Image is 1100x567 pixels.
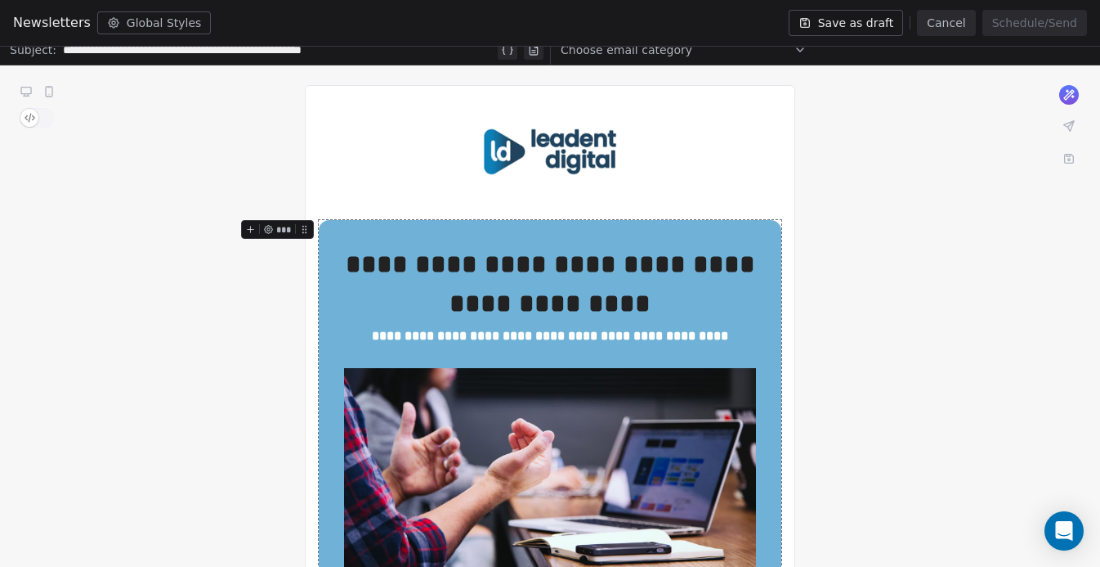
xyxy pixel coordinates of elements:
[789,10,904,36] button: Save as draft
[561,42,692,58] span: Choose email category
[13,13,91,33] span: Newsletters
[1044,511,1084,551] div: Open Intercom Messenger
[917,10,975,36] button: Cancel
[97,11,212,34] button: Global Styles
[982,10,1087,36] button: Schedule/Send
[10,42,56,63] span: Subject:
